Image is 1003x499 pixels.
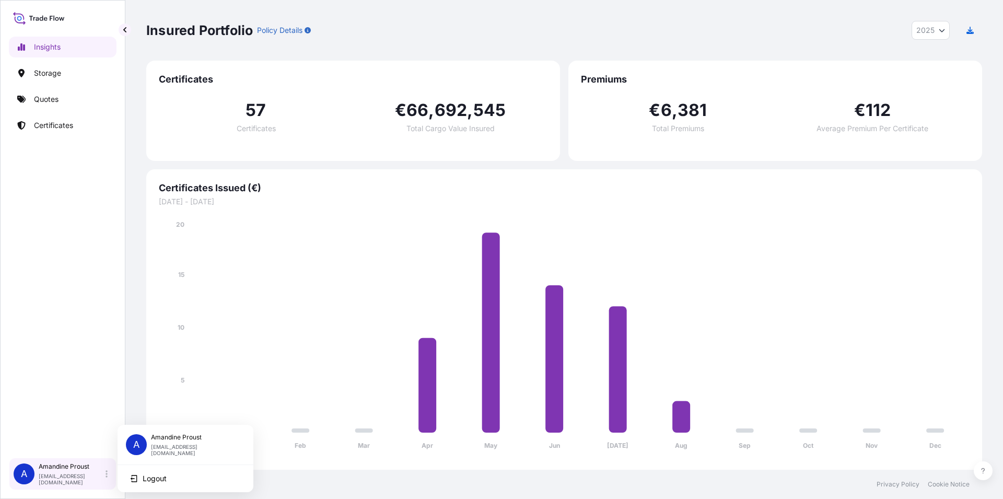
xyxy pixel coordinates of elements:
[912,21,950,40] button: Year Selector
[675,442,687,449] tspan: Aug
[39,473,103,485] p: [EMAIL_ADDRESS][DOMAIN_NAME]
[672,102,678,119] span: ,
[817,125,928,132] span: Average Premium Per Certificate
[422,442,433,449] tspan: Apr
[916,25,935,36] span: 2025
[406,125,495,132] span: Total Cargo Value Insured
[9,37,116,57] a: Insights
[678,102,707,119] span: 381
[178,323,184,331] tspan: 10
[146,22,253,39] p: Insured Portfolio
[9,63,116,84] a: Storage
[151,433,237,442] p: Amandine Proust
[866,102,891,119] span: 112
[122,469,249,488] button: Logout
[9,115,116,136] a: Certificates
[607,442,628,449] tspan: [DATE]
[395,102,406,119] span: €
[295,442,306,449] tspan: Feb
[143,473,167,484] span: Logout
[34,120,73,131] p: Certificates
[581,73,970,86] span: Premiums
[854,102,866,119] span: €
[159,196,970,207] span: [DATE] - [DATE]
[649,102,660,119] span: €
[549,442,560,449] tspan: Jun
[358,442,370,449] tspan: Mar
[181,376,184,384] tspan: 5
[9,89,116,110] a: Quotes
[34,94,59,105] p: Quotes
[652,125,704,132] span: Total Premiums
[159,182,970,194] span: Certificates Issued (€)
[877,480,919,489] a: Privacy Policy
[484,442,498,449] tspan: May
[803,442,814,449] tspan: Oct
[34,68,61,78] p: Storage
[237,125,276,132] span: Certificates
[176,221,184,228] tspan: 20
[39,462,103,471] p: Amandine Proust
[473,102,506,119] span: 545
[929,442,941,449] tspan: Dec
[34,42,61,52] p: Insights
[661,102,672,119] span: 6
[467,102,473,119] span: ,
[178,271,184,278] tspan: 15
[21,469,27,479] span: A
[257,25,302,36] p: Policy Details
[435,102,468,119] span: 692
[133,439,139,450] span: A
[866,442,878,449] tspan: Nov
[151,444,237,456] p: [EMAIL_ADDRESS][DOMAIN_NAME]
[406,102,428,119] span: 66
[428,102,434,119] span: ,
[739,442,751,449] tspan: Sep
[159,73,547,86] span: Certificates
[928,480,970,489] a: Cookie Notice
[246,102,266,119] span: 57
